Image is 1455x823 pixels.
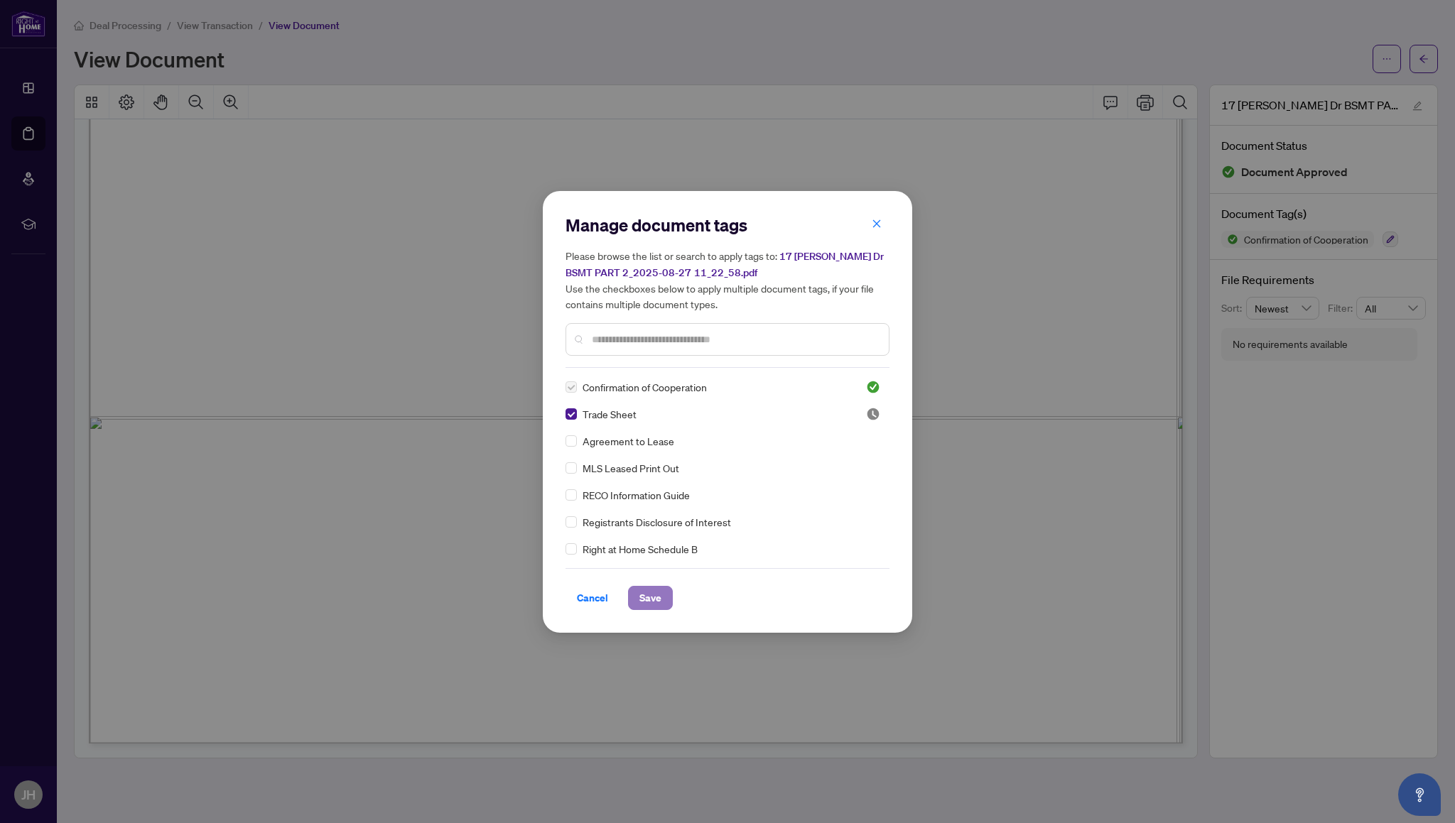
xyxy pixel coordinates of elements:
span: Confirmation of Cooperation [583,379,707,395]
span: 17 [PERSON_NAME] Dr BSMT PART 2_2025-08-27 11_22_58.pdf [566,250,884,279]
span: Agreement to Lease [583,433,674,449]
span: Cancel [577,587,608,609]
span: close [872,219,882,229]
span: Approved [866,380,880,394]
span: Trade Sheet [583,406,637,422]
h2: Manage document tags [566,214,889,236]
img: status [866,380,880,394]
h5: Please browse the list or search to apply tags to: Use the checkboxes below to apply multiple doc... [566,248,889,312]
button: Cancel [566,586,620,610]
span: Save [639,587,661,609]
img: status [866,407,880,421]
span: MLS Leased Print Out [583,460,679,476]
button: Open asap [1398,773,1441,816]
span: Right at Home Schedule B [583,541,698,557]
span: Pending Review [866,407,880,421]
button: Save [628,586,673,610]
span: RECO Information Guide [583,487,690,503]
span: Registrants Disclosure of Interest [583,514,731,530]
